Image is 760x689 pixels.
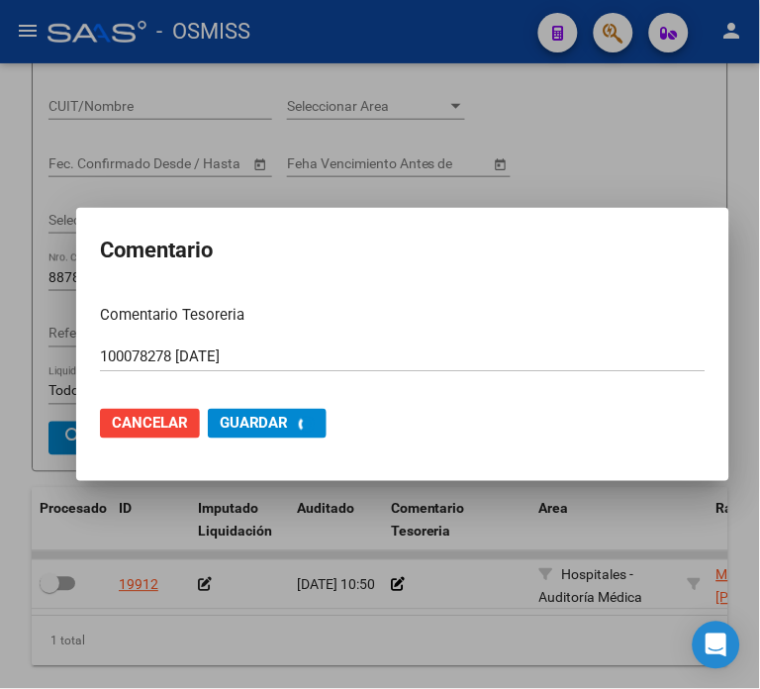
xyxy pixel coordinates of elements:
button: Cancelar [100,409,200,439]
button: Guardar [208,409,327,439]
span: Guardar [220,415,289,433]
div: Open Intercom Messenger [693,622,740,669]
h2: Comentario [100,232,706,269]
p: Comentario Tesoreria [100,304,706,327]
span: Cancelar [112,415,188,433]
